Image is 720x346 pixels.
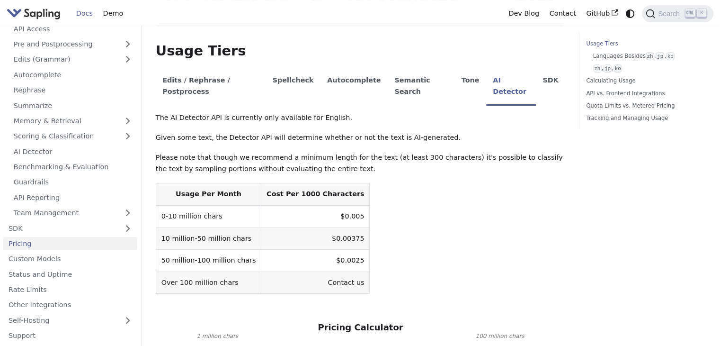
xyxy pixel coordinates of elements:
[9,53,137,66] a: Edits (Grammar)
[118,221,137,235] button: Expand sidebar category 'SDK'
[603,64,612,73] code: jp
[261,272,370,293] td: Contact us
[9,175,137,189] a: Guardrails
[71,6,98,21] a: Docs
[156,206,261,228] td: 0-10 million chars
[156,43,565,60] h2: Usage Tiers
[593,64,602,73] code: zh
[656,52,664,60] code: jp
[697,9,706,18] kbd: K
[196,332,238,341] span: 1 million chars
[7,7,61,20] img: Sapling.ai
[156,68,266,106] li: Edits / Rephrase / Postprocess
[9,129,137,143] a: Scoring & Classification
[9,99,137,112] a: Summarize
[266,68,320,106] li: Spellcheck
[586,101,703,110] a: Quota Limits vs. Metered Pricing
[3,313,137,327] a: Self-Hosting
[623,7,637,20] button: Switch between dark and light mode (currently system mode)
[646,52,654,60] code: zh
[9,160,137,174] a: Benchmarking & Evaluation
[3,237,137,251] a: Pricing
[156,152,565,175] p: Please note that though we recommend a minimum length for the text (at least 300 characters) it's...
[593,64,700,73] a: zh,jp,ko
[536,68,565,106] li: SDK
[613,64,622,73] code: ko
[9,206,137,220] a: Team Management
[3,221,118,235] a: SDK
[9,22,137,36] a: API Access
[261,228,370,250] td: $0.00375
[261,250,370,272] td: $0.0025
[320,68,388,106] li: Autocomplete
[9,145,137,158] a: AI Detector
[156,272,261,293] td: Over 100 million chars
[655,10,685,18] span: Search
[486,68,536,106] li: AI Detector
[9,83,137,97] a: Rephrase
[388,68,454,106] li: Semantic Search
[156,112,565,124] p: The AI Detector API is currently only available for English.
[581,6,623,21] a: GitHub
[7,7,64,20] a: Sapling.ai
[3,252,137,266] a: Custom Models
[9,68,137,82] a: Autocomplete
[3,298,137,312] a: Other Integrations
[642,5,713,22] button: Search (Ctrl+K)
[9,114,137,128] a: Memory & Retrieval
[156,250,261,272] td: 50 million-100 million chars
[3,267,137,281] a: Status and Uptime
[586,114,703,123] a: Tracking and Managing Usage
[475,332,524,341] span: 100 million chars
[156,183,261,206] th: Usage Per Month
[544,6,581,21] a: Contact
[454,68,486,106] li: Tone
[586,76,703,85] a: Calculating Usage
[666,52,675,60] code: ko
[318,322,403,333] h3: Pricing Calculator
[156,132,565,144] p: Given some text, the Detector API will determine whether or not the text is AI-generated.
[98,6,128,21] a: Demo
[593,52,700,61] a: Languages Besideszh,jp,ko
[9,191,137,204] a: API Reporting
[9,37,137,51] a: Pre and Postprocessing
[261,183,370,206] th: Cost Per 1000 Characters
[503,6,544,21] a: Dev Blog
[156,228,261,250] td: 10 million-50 million chars
[261,206,370,228] td: $0.005
[3,329,137,343] a: Support
[3,283,137,297] a: Rate Limits
[586,39,703,48] a: Usage Tiers
[586,89,703,98] a: API vs. Frontend Integrations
